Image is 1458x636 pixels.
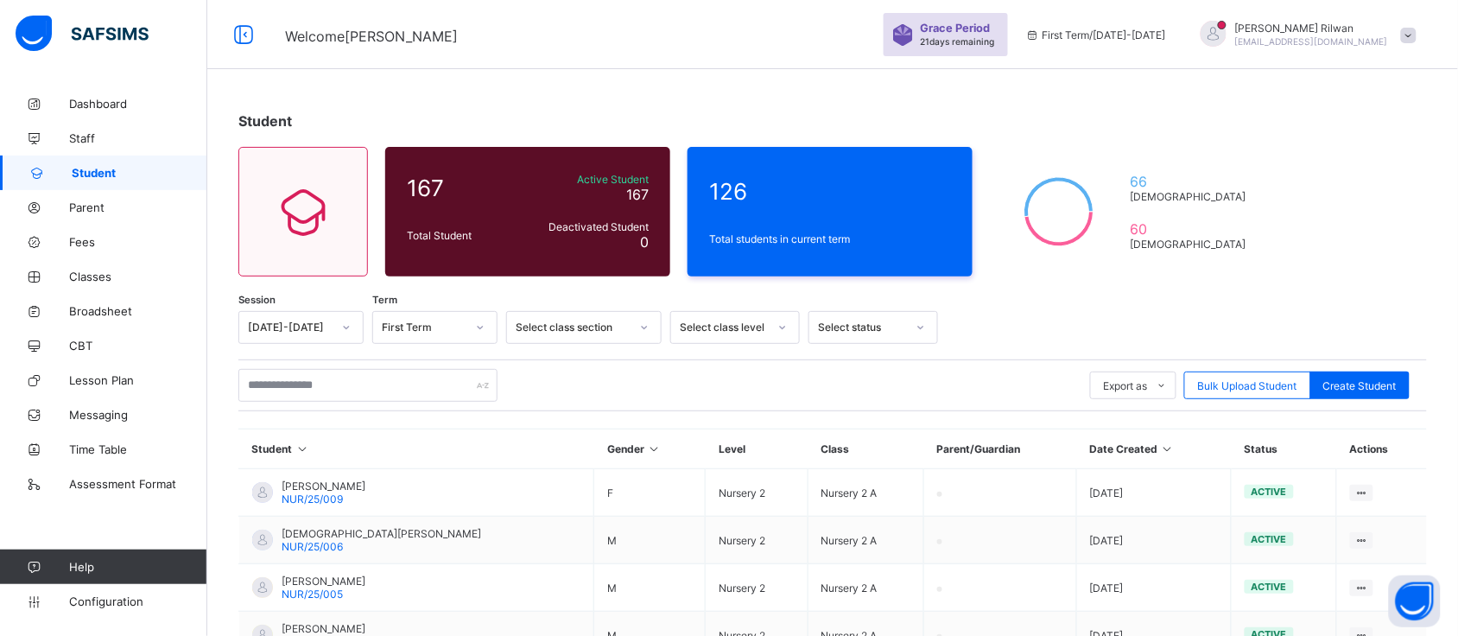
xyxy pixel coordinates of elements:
i: Sort in Ascending Order [295,442,310,455]
span: 126 [709,178,951,205]
span: Deactivated Student [526,220,649,233]
td: Nursery 2 [706,469,808,517]
th: Student [239,429,594,469]
span: 0 [640,233,649,251]
span: Welcome [PERSON_NAME] [285,28,458,45]
th: Parent/Guardian [924,429,1077,469]
span: [PERSON_NAME] Rilwan [1235,22,1388,35]
span: session/term information [1025,29,1166,41]
span: Staff [69,131,207,145]
span: Classes [69,270,207,283]
span: Time Table [69,442,207,456]
span: [DEMOGRAPHIC_DATA] [1130,190,1253,203]
span: 66 [1130,173,1253,190]
button: Open asap [1389,576,1441,627]
th: Actions [1337,429,1427,469]
span: Parent [69,200,207,214]
span: Assessment Format [69,477,207,491]
span: Term [372,294,397,306]
img: sticker-purple.71386a28dfed39d6af7621340158ba97.svg [892,24,914,46]
span: 167 [626,186,649,203]
td: Nursery 2 A [808,564,924,612]
th: Gender [594,429,706,469]
span: Create Student [1323,379,1397,392]
div: [DATE]-[DATE] [248,321,332,334]
span: Dashboard [69,97,207,111]
span: CBT [69,339,207,353]
div: Select class section [516,321,630,334]
img: safsims [16,16,149,52]
span: Configuration [69,595,206,608]
span: Bulk Upload Student [1198,379,1297,392]
span: [PERSON_NAME] [282,575,365,588]
span: Messaging [69,408,207,422]
th: Class [808,429,924,469]
i: Sort in Ascending Order [647,442,662,455]
th: Status [1231,429,1336,469]
td: Nursery 2 A [808,469,924,517]
span: NUR/25/009 [282,493,343,506]
span: Help [69,560,206,574]
span: Export as [1104,379,1148,392]
span: 60 [1130,220,1253,238]
span: [DEMOGRAPHIC_DATA][PERSON_NAME] [282,527,481,540]
span: Fees [69,235,207,249]
span: 167 [407,175,517,201]
td: M [594,564,706,612]
td: M [594,517,706,564]
span: [EMAIL_ADDRESS][DOMAIN_NAME] [1235,36,1388,47]
td: Nursery 2 [706,564,808,612]
i: Sort in Ascending Order [1160,442,1175,455]
span: [PERSON_NAME] [282,622,365,635]
div: Total Student [403,225,522,246]
span: [DEMOGRAPHIC_DATA] [1130,238,1253,251]
td: Nursery 2 A [808,517,924,564]
span: active [1252,533,1287,545]
span: Session [238,294,276,306]
span: Lesson Plan [69,373,207,387]
span: 21 days remaining [921,36,995,47]
div: First Term [382,321,466,334]
div: Select status [818,321,906,334]
th: Date Created [1076,429,1231,469]
span: Student [72,166,207,180]
span: NUR/25/005 [282,588,343,601]
td: [DATE] [1076,517,1231,564]
td: [DATE] [1076,564,1231,612]
div: Aisha HajjaRilwan [1183,21,1425,49]
span: Broadsheet [69,304,207,318]
div: Select class level [680,321,768,334]
span: active [1252,486,1287,498]
span: Grace Period [921,22,991,35]
span: Total students in current term [709,232,951,245]
td: [DATE] [1076,469,1231,517]
th: Level [706,429,808,469]
span: Active Student [526,173,649,186]
td: F [594,469,706,517]
span: NUR/25/006 [282,540,343,553]
td: Nursery 2 [706,517,808,564]
span: active [1252,581,1287,593]
span: [PERSON_NAME] [282,480,365,493]
span: Student [238,112,292,130]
